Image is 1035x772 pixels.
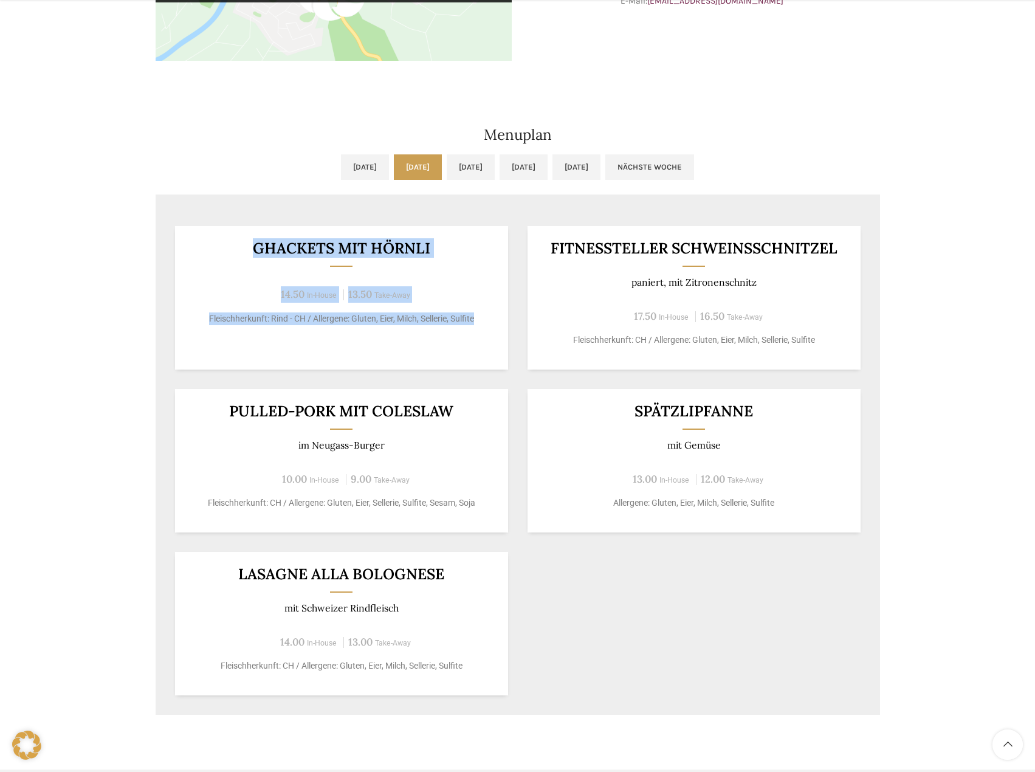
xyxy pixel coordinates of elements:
p: mit Gemüse [542,439,845,451]
h3: GHACKETS MIT HÖRNLI [190,241,493,256]
span: 14.50 [281,288,304,301]
span: Take-Away [374,291,410,300]
p: im Neugass-Burger [190,439,493,451]
span: 13.50 [348,288,372,301]
p: Allergene: Gluten, Eier, Milch, Sellerie, Sulfite [542,497,845,509]
span: 16.50 [700,309,724,323]
span: Take-Away [374,476,410,484]
span: 17.50 [634,309,656,323]
a: [DATE] [500,154,548,180]
h3: Pulled-Pork mit Coleslaw [190,404,493,419]
span: In-House [307,639,337,647]
a: Scroll to top button [992,729,1023,760]
span: Take-Away [727,313,763,322]
h3: Lasagne alla Bolognese [190,567,493,582]
h3: Spätzlipfanne [542,404,845,419]
p: Fleischherkunft: CH / Allergene: Gluten, Eier, Milch, Sellerie, Sulfite [542,334,845,346]
span: In-House [309,476,339,484]
p: Fleischherkunft: CH / Allergene: Gluten, Eier, Sellerie, Sulfite, Sesam, Soja [190,497,493,509]
span: In-House [659,313,689,322]
a: [DATE] [394,154,442,180]
a: [DATE] [341,154,389,180]
span: In-House [659,476,689,484]
span: 10.00 [282,472,307,486]
p: Fleischherkunft: CH / Allergene: Gluten, Eier, Milch, Sellerie, Sulfite [190,660,493,672]
p: mit Schweizer Rindfleisch [190,602,493,614]
p: paniert, mit Zitronenschnitz [542,277,845,288]
span: Take-Away [375,639,411,647]
h3: Fitnessteller Schweinsschnitzel [542,241,845,256]
h2: Menuplan [156,128,880,142]
a: [DATE] [447,154,495,180]
span: 13.00 [348,635,373,649]
span: 9.00 [351,472,371,486]
span: 12.00 [701,472,725,486]
span: 14.00 [280,635,304,649]
span: 13.00 [633,472,657,486]
span: Take-Away [727,476,763,484]
p: Fleischherkunft: Rind - CH / Allergene: Gluten, Eier, Milch, Sellerie, Sulfite [190,312,493,325]
a: Nächste Woche [605,154,694,180]
span: In-House [307,291,337,300]
a: [DATE] [552,154,600,180]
